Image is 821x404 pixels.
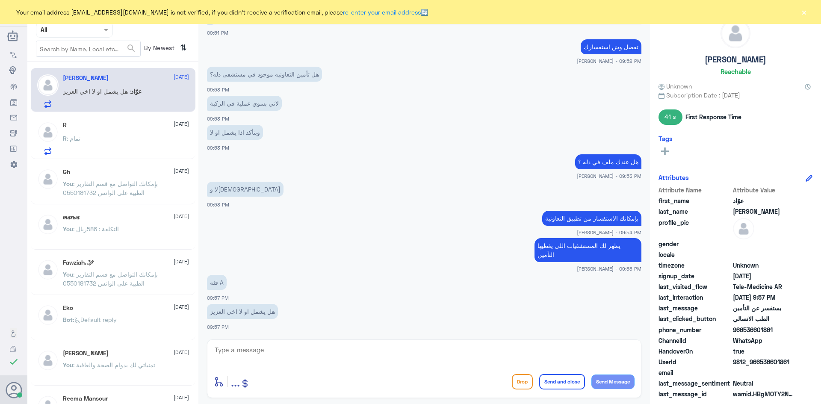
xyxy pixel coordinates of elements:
[733,196,795,205] span: عوّاد
[174,394,189,401] span: [DATE]
[659,218,731,238] span: profile_pic
[37,121,59,143] img: defaultAdmin.png
[174,303,189,311] span: [DATE]
[207,145,229,150] span: 09:53 PM
[207,202,229,207] span: 09:53 PM
[6,382,22,398] button: Avatar
[63,74,109,82] h5: عوّاد الهزاع
[63,316,73,323] span: Bot
[63,121,67,129] h5: R
[131,88,142,95] span: عوّاد
[659,135,673,142] h6: Tags
[207,324,229,330] span: 09:57 PM
[63,168,70,176] h5: Gh
[721,19,750,48] img: defaultAdmin.png
[659,250,731,259] span: locale
[733,379,795,388] span: 0
[174,348,189,356] span: [DATE]
[733,347,795,356] span: true
[174,212,189,220] span: [DATE]
[37,259,59,280] img: defaultAdmin.png
[73,225,119,233] span: : التكلفة : 586ريال
[577,229,641,236] span: [PERSON_NAME] - 09:54 PM
[63,271,158,287] span: : بإمكانك التواصل مع قسم التقارير الطبية على الواتس 0550181732
[63,395,108,402] h5: Reema Mansour
[659,347,731,356] span: HandoverOn
[542,211,641,226] p: 27/9/2025, 9:54 PM
[37,74,59,96] img: defaultAdmin.png
[591,375,635,389] button: Send Message
[659,196,731,205] span: first_name
[733,271,795,280] span: 2025-09-27T18:48:35.308Z
[705,55,766,65] h5: [PERSON_NAME]
[659,282,731,291] span: last_visited_flow
[63,180,73,187] span: You
[37,304,59,326] img: defaultAdmin.png
[535,238,641,262] p: 27/9/2025, 9:55 PM
[733,293,795,302] span: 2025-09-27T18:57:37.9625425Z
[343,9,421,16] a: re-enter your email address
[231,372,240,391] button: ...
[733,239,795,248] span: null
[207,304,278,319] p: 27/9/2025, 9:57 PM
[659,91,812,100] span: Subscription Date : [DATE]
[733,218,754,239] img: defaultAdmin.png
[207,30,228,35] span: 09:51 PM
[512,374,533,389] button: Drop
[63,271,73,278] span: You
[733,250,795,259] span: null
[733,357,795,366] span: 9812_966536601861
[207,182,284,197] p: 27/9/2025, 9:53 PM
[659,109,682,125] span: 41 s
[207,295,229,301] span: 09:57 PM
[207,87,229,92] span: 09:53 PM
[577,57,641,65] span: [PERSON_NAME] - 09:52 PM
[9,357,19,367] i: check
[63,88,131,95] span: : هل يشمل او لا اخي العزيز
[733,389,795,398] span: wamid.HBgMOTY2NTM2NjAxODYxFQIAEhgUM0FERjFCN0UwMjY4NjY4MzQ0NkQA
[37,168,59,190] img: defaultAdmin.png
[733,336,795,345] span: 2
[659,325,731,334] span: phone_number
[63,214,80,221] h5: 𝒎𝒂𝒓𝒘𝒂
[659,368,731,377] span: email
[733,325,795,334] span: 966536601861
[73,361,155,369] span: : تمنياتي لك بدوام الصحة والعافية
[16,8,428,17] span: Your email address [EMAIL_ADDRESS][DOMAIN_NAME] is not verified, if you didn't receive a verifica...
[659,207,731,216] span: last_name
[174,167,189,175] span: [DATE]
[37,350,59,371] img: defaultAdmin.png
[37,214,59,235] img: defaultAdmin.png
[659,82,692,91] span: Unknown
[659,271,731,280] span: signup_date
[659,357,731,366] span: UserId
[126,41,136,56] button: search
[659,336,731,345] span: ChannelId
[63,259,94,266] h5: Fawziah..🕊
[581,39,641,54] p: 27/9/2025, 9:52 PM
[659,261,731,270] span: timezone
[577,265,641,272] span: [PERSON_NAME] - 09:55 PM
[180,41,187,55] i: ⇅
[207,116,229,121] span: 09:53 PM
[733,261,795,270] span: Unknown
[63,180,158,196] span: : بإمكانك التواصل مع قسم التقارير الطبية على الواتس 0550181732
[207,96,282,111] p: 27/9/2025, 9:53 PM
[800,8,808,16] button: ×
[63,350,109,357] h5: Mohammed ALRASHED
[539,374,585,389] button: Send and close
[207,275,227,290] p: 27/9/2025, 9:57 PM
[174,258,189,265] span: [DATE]
[659,389,731,398] span: last_message_id
[577,172,641,180] span: [PERSON_NAME] - 09:53 PM
[174,73,189,81] span: [DATE]
[63,135,67,142] span: R
[126,43,136,53] span: search
[733,186,795,195] span: Attribute Value
[141,41,177,58] span: By Newest
[721,68,751,75] h6: Reachable
[231,374,240,389] span: ...
[659,293,731,302] span: last_interaction
[659,239,731,248] span: gender
[659,186,731,195] span: Attribute Name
